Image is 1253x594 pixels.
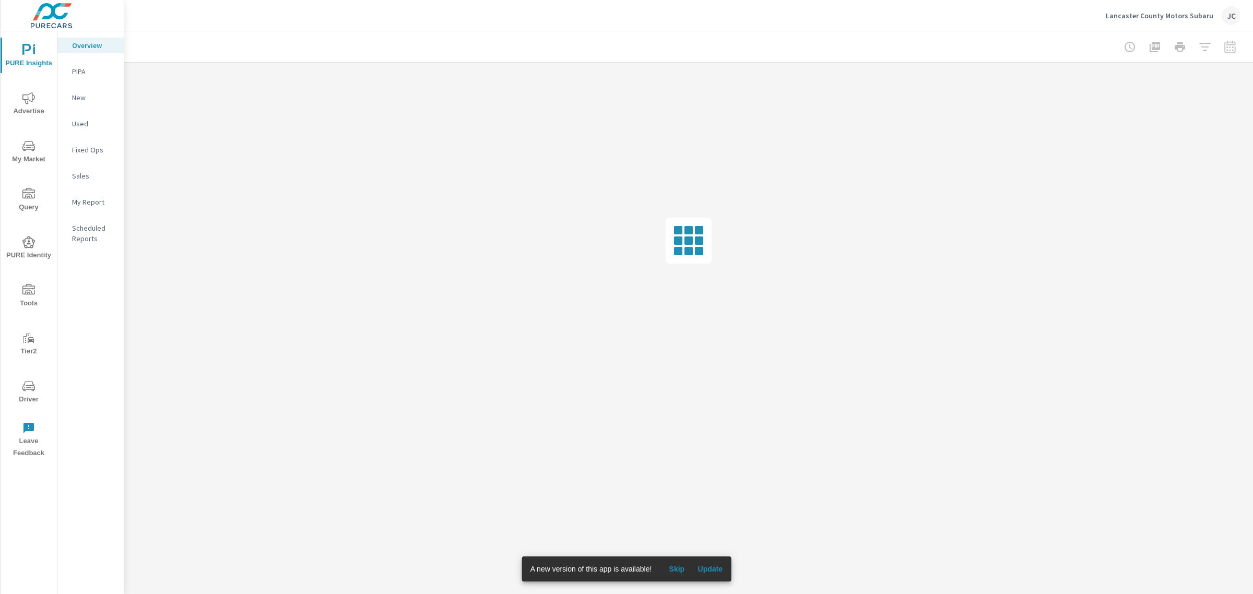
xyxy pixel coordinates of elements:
span: Tier2 [4,332,54,358]
p: New [72,92,115,103]
span: My Market [4,140,54,165]
div: Used [57,116,124,132]
div: Sales [57,168,124,184]
p: Sales [72,171,115,181]
span: Update [698,564,723,574]
div: Fixed Ops [57,142,124,158]
button: Update [693,561,727,577]
div: JC [1222,6,1240,25]
div: My Report [57,194,124,210]
span: Leave Feedback [4,422,54,459]
p: Fixed Ops [72,145,115,155]
p: Overview [72,40,115,51]
div: Scheduled Reports [57,220,124,246]
span: Tools [4,284,54,310]
p: My Report [72,197,115,207]
p: Used [72,118,115,129]
div: New [57,90,124,105]
span: A new version of this app is available! [530,565,652,573]
div: Overview [57,38,124,53]
span: Driver [4,380,54,406]
span: Advertise [4,92,54,117]
button: Skip [660,561,693,577]
span: PURE Insights [4,44,54,69]
p: Scheduled Reports [72,223,115,244]
div: nav menu [1,31,57,464]
p: PIPA [72,66,115,77]
span: Query [4,188,54,213]
span: PURE Identity [4,236,54,262]
span: Skip [664,564,689,574]
div: PIPA [57,64,124,79]
p: Lancaster County Motors Subaru [1106,11,1213,20]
